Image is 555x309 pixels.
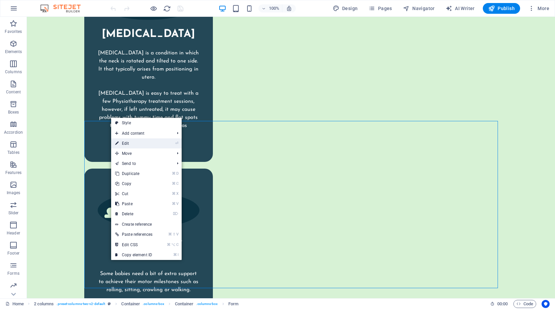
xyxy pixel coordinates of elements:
[502,301,503,306] span: :
[173,212,178,216] i: ⌦
[269,4,279,12] h6: 100%
[171,242,176,247] i: ⌥
[176,232,178,236] i: V
[173,253,177,257] i: ⌘
[111,138,156,148] a: ⏎Edit
[163,5,171,12] i: Reload page
[111,148,172,159] span: Move
[34,300,239,308] nav: breadcrumb
[176,181,178,186] i: C
[228,300,238,308] span: Click to select. Double-click to edit
[4,130,23,135] p: Accordion
[121,300,140,308] span: Click to select. Double-click to edit
[176,202,178,206] i: V
[176,191,178,196] i: X
[168,232,172,236] i: ⌘
[330,3,361,14] div: Design (Ctrl+Alt+Y)
[5,69,22,75] p: Columns
[111,250,156,260] a: ⌘ICopy element ID
[111,128,172,138] span: Add content
[111,159,172,169] a: Send to
[5,29,22,34] p: Favorites
[542,300,550,308] button: Usercentrics
[175,300,194,308] span: Click to select. Double-click to edit
[111,219,182,229] a: Create reference
[259,4,282,12] button: 100%
[483,3,520,14] button: Publish
[196,300,218,308] span: . columns-box
[5,170,21,175] p: Features
[400,3,437,14] button: Navigator
[163,4,171,12] button: reload
[172,202,176,206] i: ⌘
[149,4,157,12] button: Click here to leave preview mode and continue editing
[516,300,533,308] span: Code
[111,209,156,219] a: ⌦Delete
[488,5,515,12] span: Publish
[111,229,156,239] a: ⌘⇧VPaste references
[286,5,292,11] i: On resize automatically adjust zoom level to fit chosen device.
[56,300,105,308] span: . preset-columns-two-v2-default
[108,302,111,306] i: This element is a customizable preset
[497,300,508,308] span: 00 00
[178,253,178,257] i: I
[111,240,156,250] a: ⌘⌥CEdit CSS
[403,5,435,12] span: Navigator
[111,118,182,128] a: Style
[528,5,549,12] span: More
[111,179,156,189] a: ⌘CCopy
[8,210,19,216] p: Slider
[111,189,156,199] a: ⌘XCut
[446,5,475,12] span: AI Writer
[34,300,54,308] span: Click to select. Double-click to edit
[176,242,178,247] i: C
[6,89,21,95] p: Content
[173,232,176,236] i: ⇧
[490,300,508,308] h6: Session time
[167,242,171,247] i: ⌘
[5,49,22,54] p: Elements
[176,171,178,176] i: D
[143,300,164,308] span: . columns-box
[7,271,19,276] p: Forms
[333,5,358,12] span: Design
[39,4,89,12] img: Editor Logo
[330,3,361,14] button: Design
[172,181,176,186] i: ⌘
[7,190,20,195] p: Images
[368,5,392,12] span: Pages
[111,169,156,179] a: ⌘DDuplicate
[7,251,19,256] p: Footer
[172,171,176,176] i: ⌘
[7,150,19,155] p: Tables
[175,141,178,145] i: ⏎
[7,230,20,236] p: Header
[513,300,536,308] button: Code
[5,300,24,308] a: Click to cancel selection. Double-click to open Pages
[8,109,19,115] p: Boxes
[172,191,176,196] i: ⌘
[443,3,477,14] button: AI Writer
[366,3,395,14] button: Pages
[111,199,156,209] a: ⌘VPaste
[525,3,552,14] button: More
